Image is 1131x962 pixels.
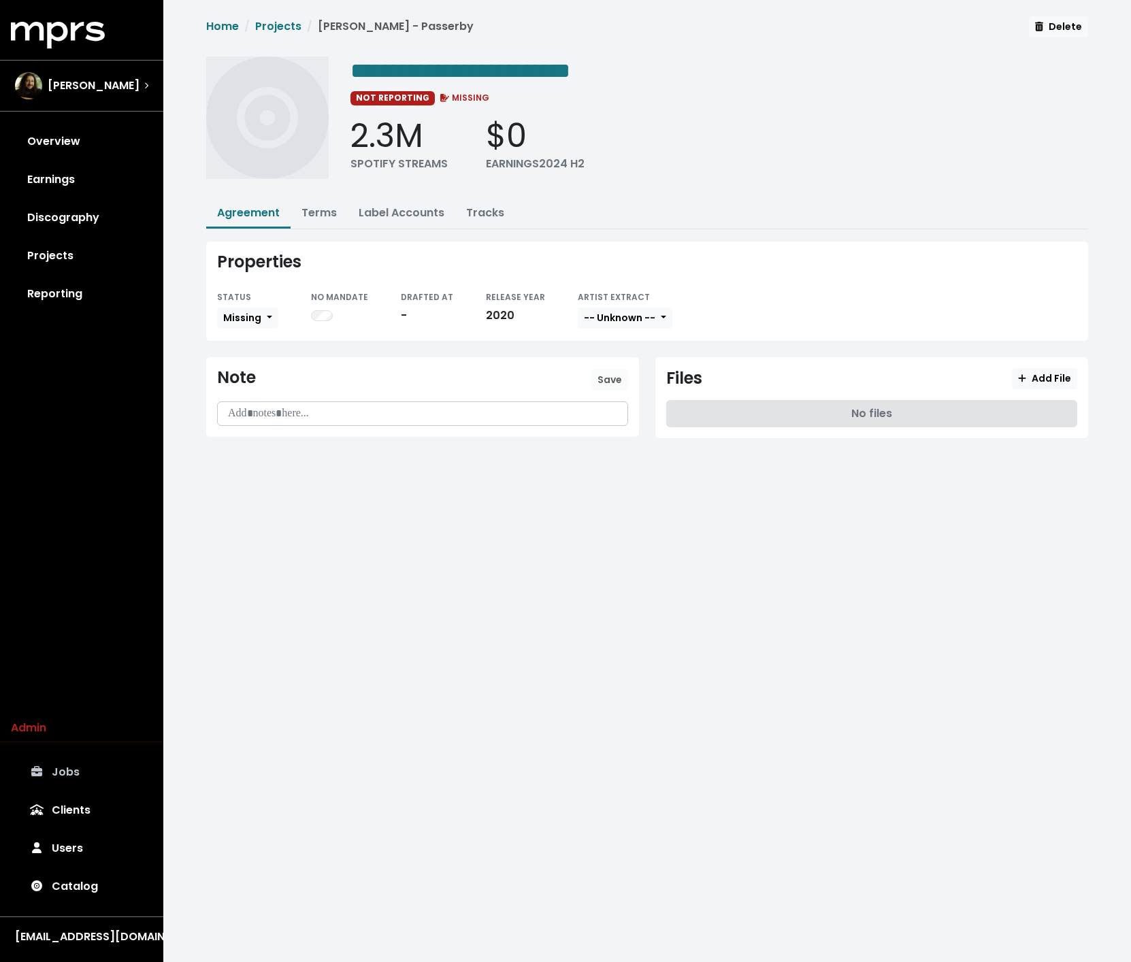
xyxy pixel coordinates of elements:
a: Discography [11,199,152,237]
div: $0 [486,116,585,156]
div: Properties [217,252,1077,272]
a: Terms [301,205,337,220]
span: Add File [1018,371,1071,385]
div: EARNINGS 2024 H2 [486,156,585,172]
button: Add File [1012,368,1077,389]
a: Projects [255,18,301,34]
nav: breadcrumb [206,18,474,46]
a: Agreement [217,205,280,220]
img: The selected account / producer [15,72,42,99]
a: Jobs [11,753,152,791]
span: Edit value [350,60,570,82]
span: Delete [1035,20,1082,33]
a: Tracks [466,205,504,220]
a: mprs logo [11,27,105,42]
a: Reporting [11,275,152,313]
button: -- Unknown -- [578,308,672,329]
a: Overview [11,122,152,161]
li: [PERSON_NAME] - Passerby [301,18,474,35]
small: DRAFTED AT [401,291,453,303]
div: [EMAIL_ADDRESS][DOMAIN_NAME] [15,929,148,945]
a: Projects [11,237,152,275]
a: Catalog [11,867,152,906]
div: Note [217,368,256,388]
button: Delete [1029,16,1088,37]
span: -- Unknown -- [584,311,655,325]
span: [PERSON_NAME] [48,78,140,94]
span: MISSING [438,92,490,103]
img: Album cover for this project [206,56,329,179]
div: SPOTIFY STREAMS [350,156,448,172]
button: Missing [217,308,278,329]
span: Missing [223,311,261,325]
div: - [401,308,453,324]
a: Label Accounts [359,205,444,220]
small: NO MANDATE [311,291,368,303]
small: ARTIST EXTRACT [578,291,650,303]
a: Users [11,829,152,867]
span: NOT REPORTING [350,91,435,105]
small: STATUS [217,291,251,303]
div: No files [666,400,1077,427]
div: Files [666,369,702,388]
div: 2.3M [350,116,448,156]
a: Home [206,18,239,34]
div: 2020 [486,308,545,324]
a: Clients [11,791,152,829]
a: Earnings [11,161,152,199]
small: RELEASE YEAR [486,291,545,303]
button: [EMAIL_ADDRESS][DOMAIN_NAME] [11,928,152,946]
